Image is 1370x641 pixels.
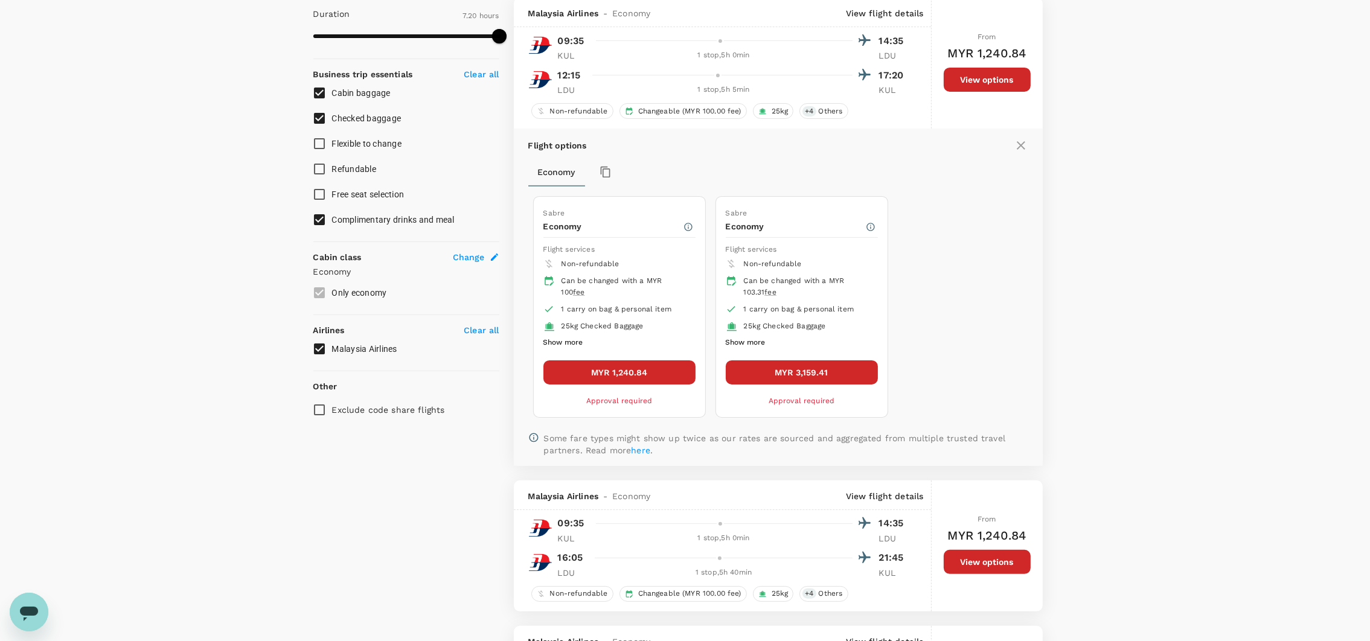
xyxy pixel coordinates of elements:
p: KUL [879,84,909,96]
div: +4Others [799,586,848,602]
h6: MYR 1,240.84 [948,43,1026,63]
span: - [598,490,612,502]
div: Can be changed with a MYR 100 [562,275,686,299]
p: LDU [558,84,588,96]
div: Can be changed with a MYR 103.31 [744,275,868,299]
h6: MYR 1,240.84 [948,526,1026,545]
p: View flight details [846,490,924,502]
span: Others [814,588,848,599]
div: 1 stop , 5h 5min [595,84,853,96]
p: View flight details [846,7,924,19]
span: Change [453,251,485,263]
p: 14:35 [879,516,909,531]
button: Economy [528,158,585,187]
span: Changeable (MYR 100.00 fee) [633,588,746,599]
p: 21:45 [879,550,909,565]
span: Malaysia Airlines [528,7,599,19]
p: Other [313,380,338,392]
p: Exclude code share flights [332,404,445,416]
div: 1 stop , 5h 0min [595,532,853,544]
p: 17:20 [879,68,909,83]
span: Complimentary drinks and meal [332,215,455,225]
p: Flight options [528,139,587,151]
button: MYR 1,240.84 [543,360,696,384]
div: 1 stop , 5h 0min [595,49,853,62]
span: 25kg Checked Baggage [744,322,826,330]
div: Changeable (MYR 100.00 fee) [619,586,747,602]
p: LDU [558,567,588,579]
p: 14:35 [879,34,909,48]
span: From [978,515,996,523]
span: fee [573,288,584,296]
span: 1 carry on bag & personal item [562,305,672,313]
img: MH [528,68,552,92]
span: + 4 [802,106,816,116]
span: fee [764,288,776,296]
span: Non-refundable [744,260,802,268]
p: 16:05 [558,550,583,565]
span: Changeable (MYR 100.00 fee) [633,106,746,116]
span: Malaysia Airlines [528,490,599,502]
p: Economy [726,220,865,232]
a: here [631,445,650,455]
button: View options [944,550,1031,574]
p: Economy [543,220,683,232]
span: Flexible to change [332,139,402,148]
span: Only economy [332,288,387,298]
div: 25kg [753,103,794,119]
strong: Cabin class [313,252,362,262]
p: Duration [313,8,350,20]
p: Some fare types might show up twice as our rates are sourced and aggregated from multiple trusted... [544,432,1028,456]
span: Sabre [726,209,747,217]
p: Clear all [464,324,499,336]
strong: Business trip essentials [313,69,413,79]
span: Refundable [332,164,377,174]
span: 25kg [767,588,793,599]
img: MH [528,550,552,575]
div: Changeable (MYR 100.00 fee) [619,103,747,119]
span: Cabin baggage [332,88,391,98]
span: Flight services [726,245,777,254]
button: Show more [726,335,766,351]
p: LDU [879,532,909,544]
button: MYR 3,159.41 [726,360,878,384]
p: LDU [879,49,909,62]
span: Economy [612,7,650,19]
p: Clear all [464,68,499,80]
span: Approval required [586,397,653,405]
p: Economy [313,266,499,278]
span: Economy [612,490,650,502]
span: Approval required [769,397,835,405]
p: KUL [558,49,588,62]
div: +4Others [799,103,848,119]
div: Non-refundable [531,586,613,602]
span: Non-refundable [562,260,619,268]
p: KUL [558,532,588,544]
p: 09:35 [558,516,584,531]
span: 1 carry on bag & personal item [744,305,854,313]
span: Others [814,106,848,116]
span: Sabre [543,209,565,217]
span: 7.20 hours [463,11,499,20]
img: MH [528,33,552,57]
span: 25kg Checked Baggage [562,322,644,330]
span: Flight services [543,245,595,254]
span: Non-refundable [545,106,613,116]
div: 1 stop , 5h 40min [595,567,853,579]
div: 25kg [753,586,794,602]
button: Show more [543,335,583,351]
span: Free seat selection [332,190,405,199]
span: Non-refundable [545,588,613,599]
button: View options [944,68,1031,92]
p: KUL [879,567,909,579]
p: 12:15 [558,68,581,83]
img: MH [528,516,552,540]
span: - [598,7,612,19]
span: Malaysia Airlines [332,344,397,354]
span: 25kg [767,106,793,116]
span: + 4 [802,588,816,599]
iframe: Button to launch messaging window [10,593,48,631]
strong: Airlines [313,325,345,335]
span: Checked baggage [332,113,402,123]
p: 09:35 [558,34,584,48]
